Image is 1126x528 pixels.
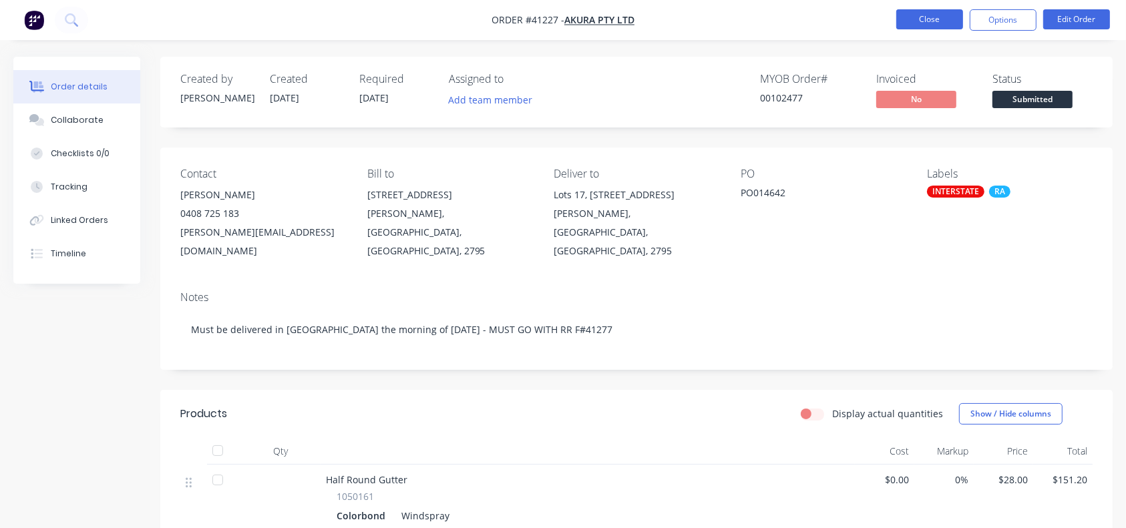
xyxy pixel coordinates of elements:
[13,70,140,103] button: Order details
[51,181,87,193] div: Tracking
[974,438,1033,465] div: Price
[367,204,533,260] div: [PERSON_NAME], [GEOGRAPHIC_DATA], [GEOGRAPHIC_DATA], 2795
[760,91,860,105] div: 00102477
[180,186,346,260] div: [PERSON_NAME]0408 725 183[PERSON_NAME][EMAIL_ADDRESS][DOMAIN_NAME]
[970,9,1037,31] button: Options
[367,186,533,204] div: [STREET_ADDRESS]
[367,186,533,260] div: [STREET_ADDRESS][PERSON_NAME], [GEOGRAPHIC_DATA], [GEOGRAPHIC_DATA], 2795
[564,14,634,27] a: AKURA PTY LTD
[326,473,407,486] span: Half Round Gutter
[920,473,968,487] span: 0%
[441,91,540,109] button: Add team member
[180,406,227,422] div: Products
[876,91,956,107] span: No
[927,186,984,198] div: INTERSTATE
[180,291,1093,304] div: Notes
[13,103,140,137] button: Collaborate
[554,204,719,260] div: [PERSON_NAME], [GEOGRAPHIC_DATA], [GEOGRAPHIC_DATA], 2795
[1033,438,1093,465] div: Total
[337,489,374,503] span: 1050161
[554,186,719,260] div: Lots 17, [STREET_ADDRESS][PERSON_NAME], [GEOGRAPHIC_DATA], [GEOGRAPHIC_DATA], 2795
[992,73,1093,85] div: Status
[554,186,719,204] div: Lots 17, [STREET_ADDRESS]
[180,91,254,105] div: [PERSON_NAME]
[13,237,140,270] button: Timeline
[24,10,44,30] img: Factory
[992,91,1073,107] span: Submitted
[492,14,564,27] span: Order #41227 -
[180,186,346,204] div: [PERSON_NAME]
[337,506,391,525] div: Colorbond
[270,73,343,85] div: Created
[180,223,346,260] div: [PERSON_NAME][EMAIL_ADDRESS][DOMAIN_NAME]
[832,407,943,421] label: Display actual quantities
[51,81,108,93] div: Order details
[240,438,321,465] div: Qty
[180,309,1093,350] div: Must be delivered in [GEOGRAPHIC_DATA] the morning of [DATE] - MUST GO WITH RR F#41277
[1043,9,1110,29] button: Edit Order
[760,73,860,85] div: MYOB Order #
[860,473,909,487] span: $0.00
[959,403,1063,425] button: Show / Hide columns
[979,473,1028,487] span: $28.00
[359,91,389,104] span: [DATE]
[51,148,110,160] div: Checklists 0/0
[449,91,540,109] button: Add team member
[741,168,906,180] div: PO
[367,168,533,180] div: Bill to
[992,91,1073,111] button: Submitted
[180,168,346,180] div: Contact
[13,204,140,237] button: Linked Orders
[896,9,963,29] button: Close
[13,137,140,170] button: Checklists 0/0
[989,186,1010,198] div: RA
[13,170,140,204] button: Tracking
[914,438,974,465] div: Markup
[51,214,108,226] div: Linked Orders
[449,73,582,85] div: Assigned to
[180,204,346,223] div: 0408 725 183
[927,168,1093,180] div: Labels
[359,73,433,85] div: Required
[855,438,914,465] div: Cost
[51,114,104,126] div: Collaborate
[876,73,976,85] div: Invoiced
[396,506,449,525] div: Windspray
[270,91,299,104] span: [DATE]
[1039,473,1087,487] span: $151.20
[554,168,719,180] div: Deliver to
[180,73,254,85] div: Created by
[741,186,906,204] div: PO014642
[51,248,86,260] div: Timeline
